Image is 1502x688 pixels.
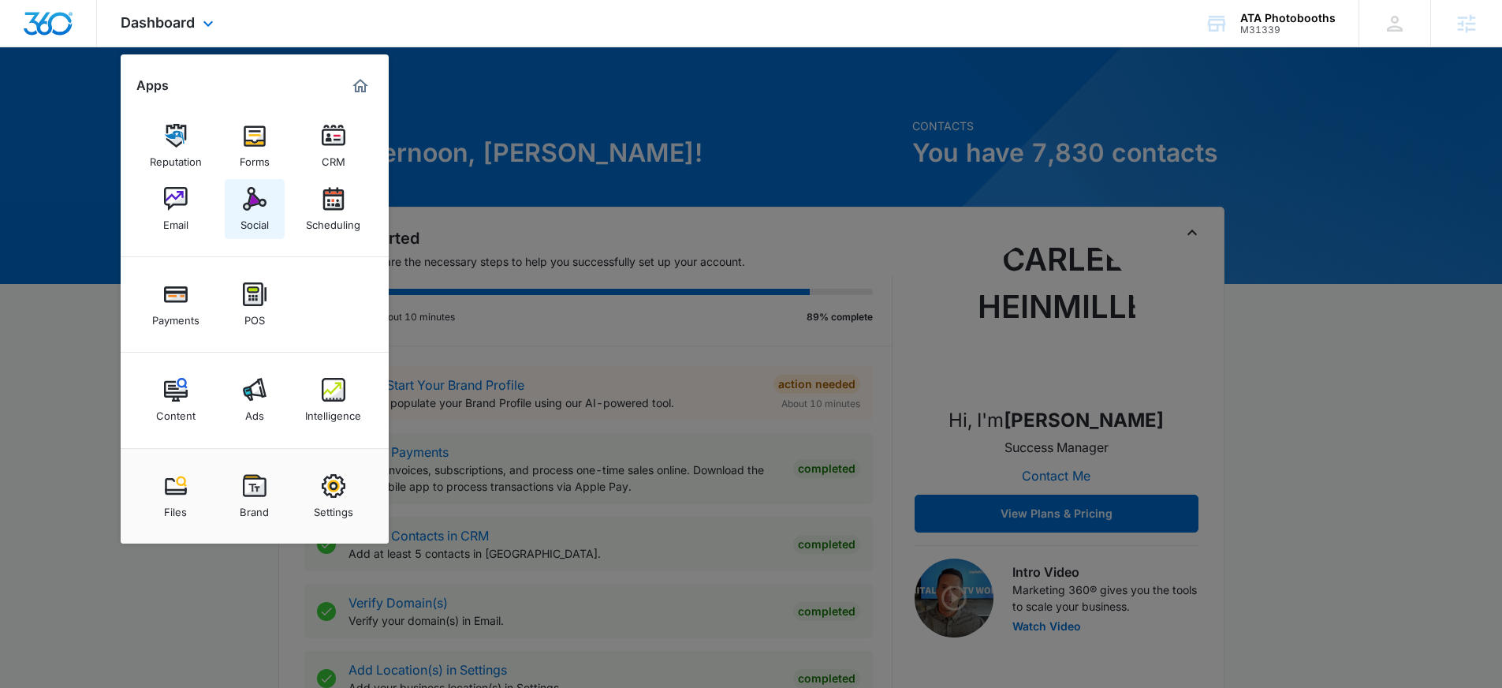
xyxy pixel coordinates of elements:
[240,498,269,518] div: Brand
[225,275,285,335] a: POS
[146,370,206,430] a: Content
[225,466,285,526] a: Brand
[146,275,206,335] a: Payments
[240,211,269,231] div: Social
[305,402,361,422] div: Intelligence
[121,14,195,31] span: Dashboard
[304,179,363,239] a: Scheduling
[1240,12,1336,24] div: account name
[245,402,264,422] div: Ads
[304,370,363,430] a: Intelligence
[322,148,345,168] div: CRM
[1240,24,1336,36] div: account id
[156,402,196,422] div: Content
[146,116,206,176] a: Reputation
[136,78,169,93] h2: Apps
[164,498,187,518] div: Files
[146,466,206,526] a: Files
[225,179,285,239] a: Social
[348,73,373,99] a: Marketing 360® Dashboard
[163,211,188,231] div: Email
[152,306,199,327] div: Payments
[304,116,363,176] a: CRM
[225,370,285,430] a: Ads
[150,148,202,168] div: Reputation
[244,306,265,327] div: POS
[225,116,285,176] a: Forms
[304,466,363,526] a: Settings
[146,179,206,239] a: Email
[314,498,353,518] div: Settings
[306,211,360,231] div: Scheduling
[240,148,270,168] div: Forms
